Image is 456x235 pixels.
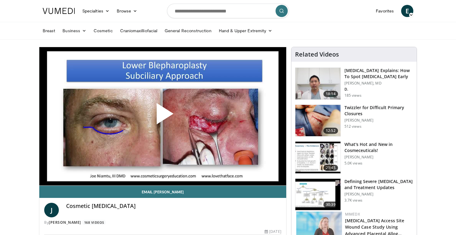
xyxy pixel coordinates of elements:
p: 512 views [344,124,362,129]
a: Cosmetic [90,25,116,37]
div: [DATE] [265,229,281,234]
p: [PERSON_NAME] [344,118,413,123]
input: Search topics, interventions [167,4,289,18]
img: VuMedi Logo [43,8,75,14]
span: 18:14 [323,91,338,97]
p: 185 views [344,93,362,98]
h4: Cosmetic [MEDICAL_DATA] [66,203,281,209]
a: 18:14 [MEDICAL_DATA] Explains: How To Spot [MEDICAL_DATA] Early [PERSON_NAME], MD D. 185 views [295,67,413,100]
span: 21:45 [323,165,338,171]
h3: [MEDICAL_DATA] Explains: How To Spot [MEDICAL_DATA] Early [344,67,413,80]
a: Email [PERSON_NAME] [39,186,286,198]
a: Breast [39,25,59,37]
p: 5.0K views [344,161,362,166]
a: Favorites [372,5,397,17]
div: By [44,220,281,225]
h3: Twizzler for Difficult Primary Closures [344,105,413,117]
a: 21:45 What's Hot and New in Cosmeceuticals! [PERSON_NAME] 5.0K views [295,141,413,174]
p: [PERSON_NAME] [344,155,413,160]
a: MIMEDX [345,212,360,217]
h3: What's Hot and New in Cosmeceuticals! [344,141,413,154]
a: General Reconstruction [161,25,215,37]
p: [PERSON_NAME] [344,192,413,197]
a: Hand & Upper Extremity [215,25,276,37]
h4: Related Videos [295,51,339,58]
a: E [401,5,413,17]
span: 12:52 [323,128,338,134]
img: 54f571b8-9055-49ae-9834-e8af010c68c4.150x105_q85_crop-smart_upscale.jpg [295,105,340,137]
a: 12:52 Twizzler for Difficult Primary Closures [PERSON_NAME] 512 views [295,105,413,137]
a: [PERSON_NAME] [49,220,81,225]
p: D. [344,87,413,92]
a: J [44,203,59,217]
a: Business [59,25,90,37]
a: Browse [113,5,141,17]
button: Play Video [108,86,218,146]
a: 168 Videos [82,220,106,225]
a: Craniomaxilliofacial [116,25,161,37]
img: 911f645e-9ae4-42a1-ac51-728b494db297.150x105_q85_crop-smart_upscale.jpg [295,179,340,210]
video-js: Video Player [39,47,286,186]
a: 30:39 Defining Severe [MEDICAL_DATA] and Treatment Updates [PERSON_NAME] 3.7K views [295,178,413,211]
h3: Defining Severe [MEDICAL_DATA] and Treatment Updates [344,178,413,191]
p: 3.7K views [344,198,362,203]
span: 30:39 [323,202,338,208]
a: Specialties [79,5,113,17]
p: [PERSON_NAME], MD [344,81,413,86]
img: b93c3ef3-c54b-4232-8c58-9d16a88381b6.150x105_q85_crop-smart_upscale.jpg [295,142,340,173]
img: 3a6debdd-43bd-4619-92d6-706b5511afd1.150x105_q85_crop-smart_upscale.jpg [295,68,340,99]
